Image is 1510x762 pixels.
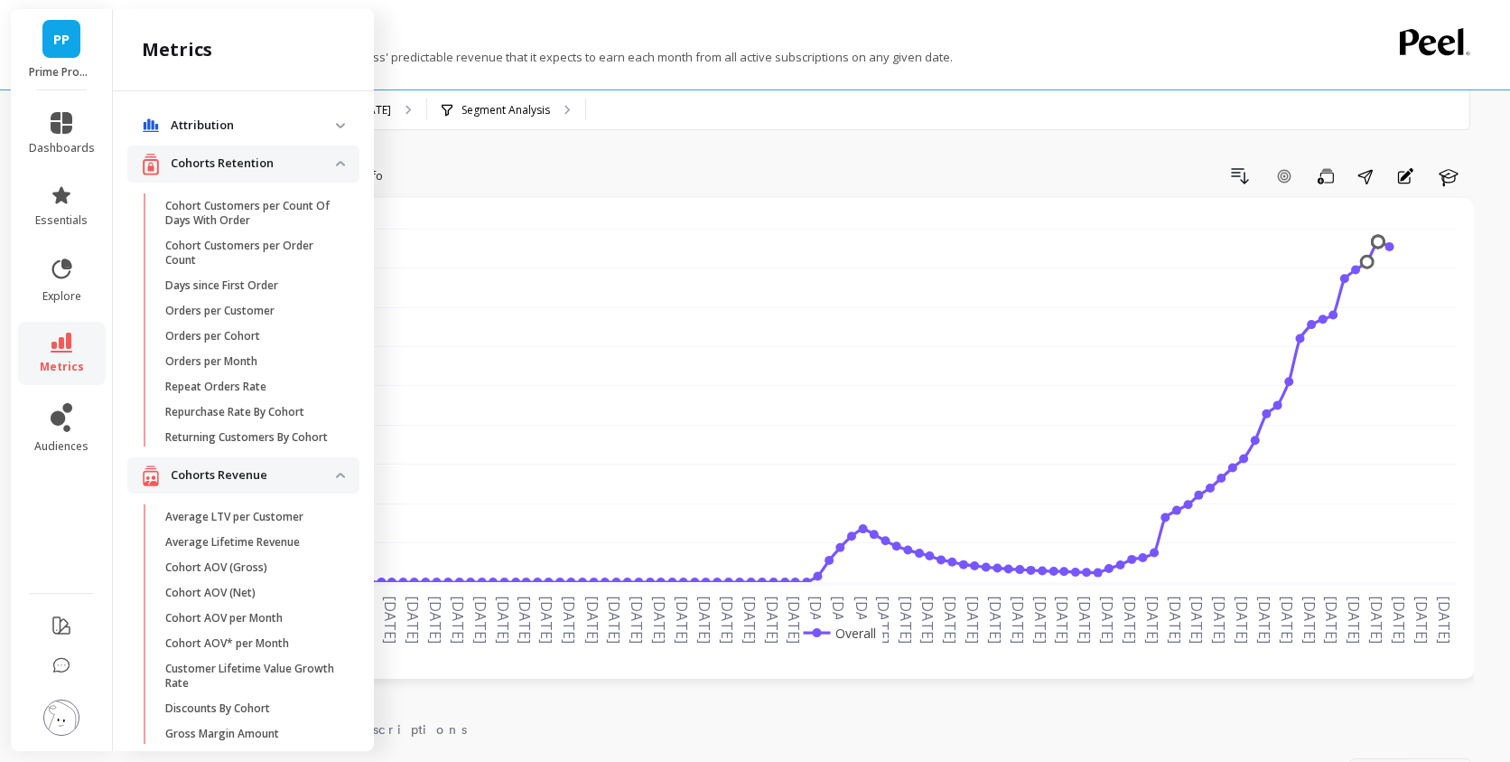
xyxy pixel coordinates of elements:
p: Cohort AOV (Gross) [165,560,267,575]
p: Cohort Customers per Order Count [165,239,338,268]
img: navigation item icon [142,153,160,175]
p: Gross Margin Amount [165,727,279,741]
p: Repeat Orders Rate [165,380,266,394]
img: profile picture [43,700,79,736]
span: audiences [34,439,89,454]
p: Orders per Cohort [165,329,260,343]
p: Average LTV per Customer [165,510,303,524]
span: essentials [35,213,88,228]
span: Subscriptions [325,720,467,738]
p: Cohorts Retention [171,155,336,173]
p: Cohort AOV (Net) [165,586,256,600]
p: Days since First Order [165,278,278,293]
p: Segment Analysis [461,103,550,118]
p: Repurchase Rate By Cohort [165,405,304,419]
img: navigation item icon [142,465,160,487]
p: Cohort AOV* per Month [165,636,289,651]
p: Average Lifetime Revenue [165,535,300,550]
nav: Tabs [152,706,1474,748]
img: navigation item icon [142,118,160,133]
span: metrics [40,360,84,374]
p: Cohort AOV per Month [165,611,283,626]
span: dashboards [29,141,95,155]
p: Prime Prometics™ [29,65,95,80]
p: Customer Lifetime Value Growth Rate [165,662,338,691]
p: Orders per Customer [165,304,275,318]
p: Cohort Customers per Count Of Days With Order [165,199,338,228]
p: Returning Customers By Cohort [165,430,328,445]
img: down caret icon [336,473,345,478]
img: down caret icon [336,123,345,128]
h2: metrics [142,37,212,62]
img: down caret icon [336,161,345,166]
p: A normalized measure of a business' predictable revenue that it expects to earn each month from a... [152,49,953,65]
p: Cohorts Revenue [171,466,336,484]
p: Orders per Month [165,354,257,369]
span: explore [42,289,81,304]
span: PP [53,29,70,50]
p: Discounts By Cohort [165,701,270,716]
p: Attribution [171,117,336,135]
